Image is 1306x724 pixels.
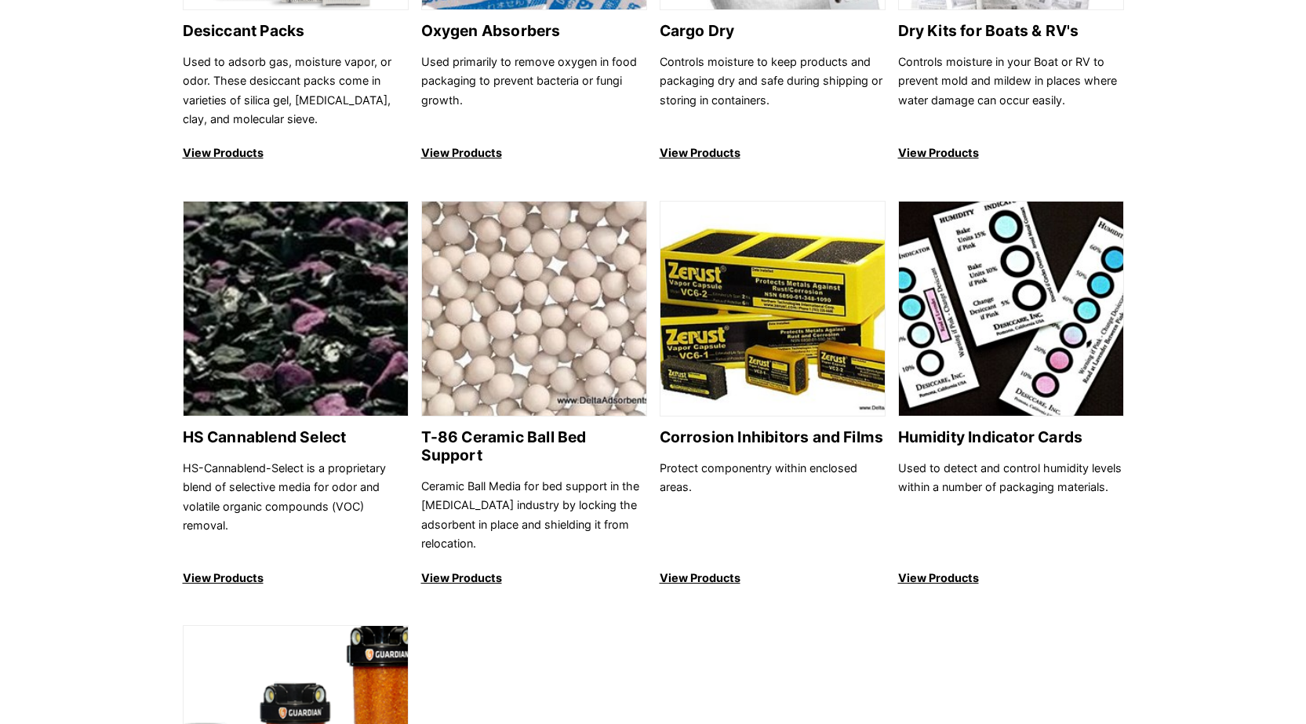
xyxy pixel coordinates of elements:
[660,144,886,162] p: View Products
[898,22,1124,40] h2: Dry Kits for Boats & RV's
[660,22,886,40] h2: Cargo Dry
[421,201,647,588] a: T-86 Ceramic Ball Bed Support T-86 Ceramic Ball Bed Support Ceramic Ball Media for bed support in...
[421,22,647,40] h2: Oxygen Absorbers
[660,569,886,588] p: View Products
[183,201,409,588] a: HS Cannablend Select HS Cannablend Select HS-Cannablend-Select is a proprietary blend of selectiv...
[898,144,1124,162] p: View Products
[421,53,647,129] p: Used primarily to remove oxygen in food packaging to prevent bacteria or fungi growth.
[898,569,1124,588] p: View Products
[898,201,1124,588] a: Humidity Indicator Cards Humidity Indicator Cards Used to detect and control humidity levels with...
[183,428,409,446] h2: HS Cannablend Select
[660,459,886,554] p: Protect componentry within enclosed areas.
[421,144,647,162] p: View Products
[899,202,1123,417] img: Humidity Indicator Cards
[422,202,646,417] img: T-86 Ceramic Ball Bed Support
[660,202,885,417] img: Corrosion Inhibitors and Films
[183,53,409,129] p: Used to adsorb gas, moisture vapor, or odor. These desiccant packs come in varieties of silica ge...
[898,53,1124,129] p: Controls moisture in your Boat or RV to prevent mold and mildew in places where water damage can ...
[183,144,409,162] p: View Products
[183,459,409,554] p: HS-Cannablend-Select is a proprietary blend of selective media for odor and volatile organic comp...
[660,428,886,446] h2: Corrosion Inhibitors and Films
[183,569,409,588] p: View Products
[898,428,1124,446] h2: Humidity Indicator Cards
[184,202,408,417] img: HS Cannablend Select
[421,569,647,588] p: View Products
[660,201,886,588] a: Corrosion Inhibitors and Films Corrosion Inhibitors and Films Protect componentry within enclosed...
[421,428,647,464] h2: T-86 Ceramic Ball Bed Support
[898,459,1124,554] p: Used to detect and control humidity levels within a number of packaging materials.
[660,53,886,129] p: Controls moisture to keep products and packaging dry and safe during shipping or storing in conta...
[183,22,409,40] h2: Desiccant Packs
[421,477,647,554] p: Ceramic Ball Media for bed support in the [MEDICAL_DATA] industry by locking the adsorbent in pla...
